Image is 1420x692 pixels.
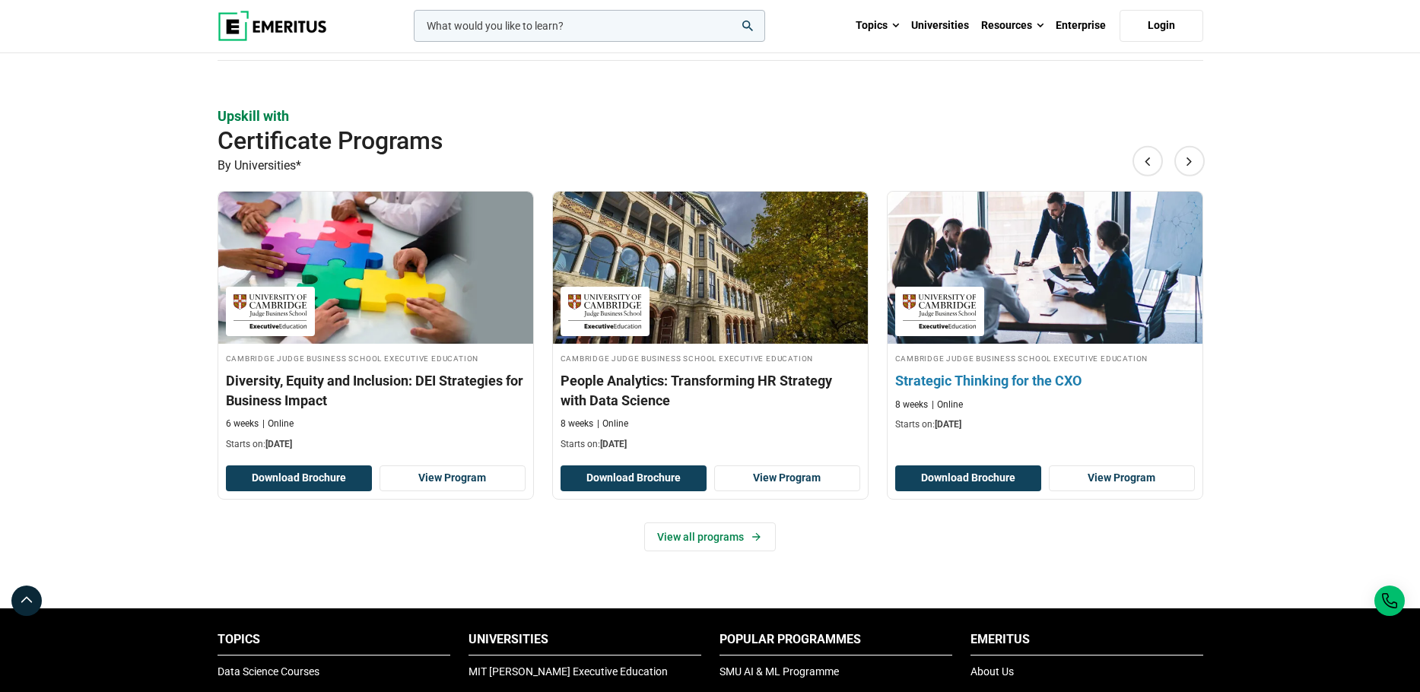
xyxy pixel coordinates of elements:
[1049,465,1195,491] a: View Program
[380,465,526,491] a: View Program
[218,106,1203,125] p: Upskill with
[262,417,294,430] p: Online
[935,419,961,430] span: [DATE]
[895,418,1195,431] p: Starts on:
[553,192,868,459] a: Human Resources Course by Cambridge Judge Business School Executive Education - September 4, 2025...
[561,417,593,430] p: 8 weeks
[226,438,526,451] p: Starts on:
[895,351,1195,364] h4: Cambridge Judge Business School Executive Education
[932,398,963,411] p: Online
[561,371,860,409] h3: People Analytics: Transforming HR Strategy with Data Science
[218,665,319,678] a: Data Science Courses
[218,192,533,344] img: Diversity, Equity and Inclusion: DEI Strategies for Business Impact | Online Leadership Course
[553,192,868,344] img: People Analytics: Transforming HR Strategy with Data Science | Online Human Resources Course
[895,371,1195,390] h3: Strategic Thinking for the CXO
[568,294,642,329] img: Cambridge Judge Business School Executive Education
[561,465,707,491] button: Download Brochure
[226,351,526,364] h4: Cambridge Judge Business School Executive Education
[714,465,860,491] a: View Program
[1133,145,1163,176] button: Previous
[218,156,1203,176] p: By Universities*
[226,465,372,491] button: Download Brochure
[970,665,1014,678] a: About Us
[1174,145,1205,176] button: Next
[720,665,839,678] a: SMU AI & ML Programme
[218,125,1104,156] h2: Certificate Programs
[226,417,259,430] p: 6 weeks
[644,522,776,551] a: View all programs
[895,465,1041,491] button: Download Brochure
[895,398,928,411] p: 8 weeks
[872,184,1218,351] img: Strategic Thinking for the CXO | Online Strategy and Innovation Course
[600,439,627,449] span: [DATE]
[226,371,526,409] h3: Diversity, Equity and Inclusion: DEI Strategies for Business Impact
[597,417,628,430] p: Online
[561,438,860,451] p: Starts on:
[888,192,1202,440] a: Strategy and Innovation Course by Cambridge Judge Business School Executive Education - September...
[561,351,860,364] h4: Cambridge Judge Business School Executive Education
[233,294,307,329] img: Cambridge Judge Business School Executive Education
[265,439,292,449] span: [DATE]
[469,665,668,678] a: MIT [PERSON_NAME] Executive Education
[414,10,765,42] input: woocommerce-product-search-field-0
[903,294,977,329] img: Cambridge Judge Business School Executive Education
[218,192,533,459] a: Leadership Course by Cambridge Judge Business School Executive Education - August 28, 2025 Cambri...
[1120,10,1203,42] a: Login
